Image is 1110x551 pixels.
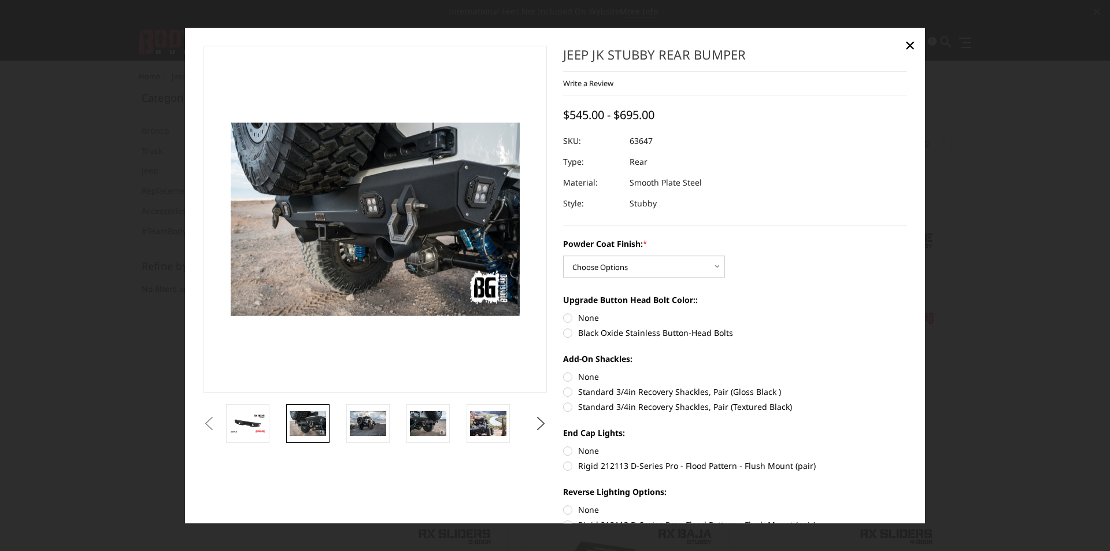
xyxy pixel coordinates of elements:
dd: Rear [630,151,647,172]
img: Jeep JK Stubby Rear Bumper [470,412,506,436]
label: Powder Coat Finish: [563,238,907,250]
dt: Style: [563,193,621,214]
label: Standard 3/4in Recovery Shackles, Pair (Gloss Black ) [563,386,907,398]
dd: 63647 [630,131,653,151]
a: Close [901,36,919,54]
label: None [563,312,907,324]
dd: Smooth Plate Steel [630,172,702,193]
label: End Cap Lights: [563,427,907,439]
iframe: Chat Widget [1052,495,1110,551]
label: Upgrade Button Head Bolt Color:: [563,294,907,306]
dd: Stubby [630,193,657,214]
img: Jeep JK Stubby Rear Bumper [230,413,266,434]
a: Write a Review [563,78,613,88]
label: Rigid 212113 D-Series Pro - Flood Pattern - Flush Mount (pair) [563,519,907,531]
label: Rigid 212113 D-Series Pro - Flood Pattern - Flush Mount (pair) [563,460,907,472]
label: Add-On Shackles: [563,353,907,365]
h1: Jeep JK Stubby Rear Bumper [563,46,907,72]
dt: Material: [563,172,621,193]
a: Jeep JK Stubby Rear Bumper [203,46,547,393]
label: Black Oxide Stainless Button-Head Bolts [563,327,907,339]
label: None [563,504,907,516]
label: None [563,445,907,457]
span: $545.00 - $695.00 [563,107,654,123]
span: × [905,32,915,57]
label: Reverse Lighting Options: [563,486,907,498]
button: Previous [201,415,218,432]
dt: SKU: [563,131,621,151]
img: Jeep JK Stubby Rear Bumper [290,412,326,436]
img: Jeep JK Stubby Rear Bumper [410,412,446,436]
label: Standard 3/4in Recovery Shackles, Pair (Textured Black) [563,401,907,413]
label: None [563,371,907,383]
dt: Type: [563,151,621,172]
button: Next [532,415,550,432]
img: Jeep JK Stubby Rear Bumper [350,412,386,436]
